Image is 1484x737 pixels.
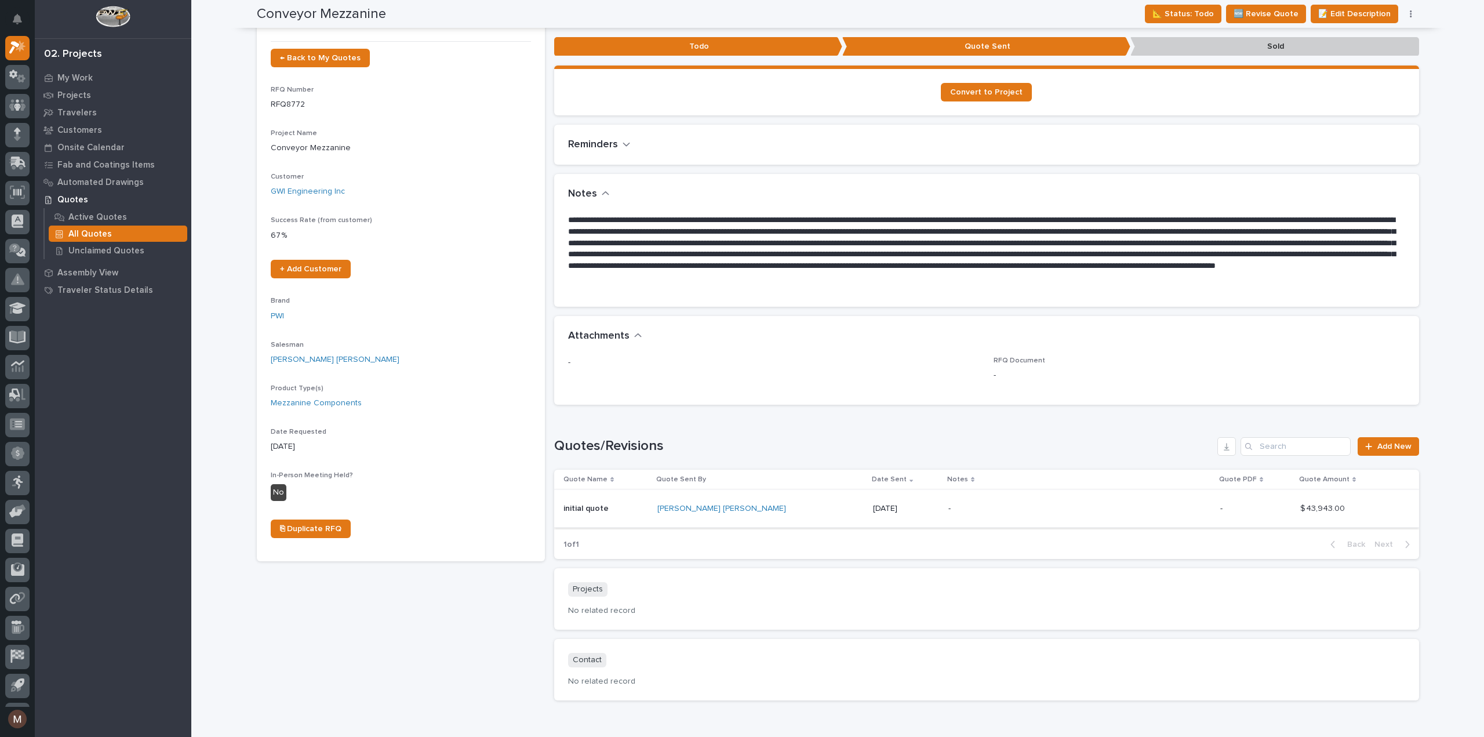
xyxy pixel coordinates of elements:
[5,707,30,731] button: users-avatar
[947,473,968,486] p: Notes
[1220,504,1291,514] p: -
[57,177,144,188] p: Automated Drawings
[271,49,370,67] a: ← Back to My Quotes
[1234,7,1298,21] span: 🆕 Revise Quote
[568,357,980,369] p: -
[657,504,786,514] a: [PERSON_NAME] [PERSON_NAME]
[35,139,191,156] a: Onsite Calendar
[280,54,361,62] span: ← Back to My Quotes
[1226,5,1306,23] button: 🆕 Revise Quote
[271,342,304,348] span: Salesman
[568,139,618,151] h2: Reminders
[1241,437,1351,456] input: Search
[271,173,304,180] span: Customer
[656,473,706,486] p: Quote Sent By
[5,7,30,31] button: Notifications
[1219,473,1257,486] p: Quote PDF
[35,121,191,139] a: Customers
[271,217,372,224] span: Success Rate (from customer)
[280,525,341,533] span: ⎘ Duplicate RFQ
[554,438,1213,455] h1: Quotes/Revisions
[68,212,127,223] p: Active Quotes
[568,582,608,597] p: Projects
[14,14,30,32] div: Notifications
[57,268,118,278] p: Assembly View
[1377,442,1412,451] span: Add New
[568,188,597,201] h2: Notes
[68,246,144,256] p: Unclaimed Quotes
[554,531,588,559] p: 1 of 1
[271,186,345,198] a: GWI Engineering Inc
[554,37,842,56] p: Todo
[563,473,608,486] p: Quote Name
[1374,539,1400,550] span: Next
[1358,437,1418,456] a: Add New
[271,520,351,538] a: ⎘ Duplicate RFQ
[271,230,531,242] p: 67 %
[568,330,630,343] h2: Attachments
[57,108,97,118] p: Travelers
[271,484,286,501] div: No
[1145,5,1221,23] button: 📐 Status: Todo
[271,130,317,137] span: Project Name
[568,330,642,343] button: Attachments
[563,502,611,514] p: initial quote
[35,104,191,121] a: Travelers
[44,48,102,61] div: 02. Projects
[271,99,531,111] p: RFQ8772
[941,83,1032,101] a: Convert to Project
[568,677,1405,687] p: No related record
[68,229,112,239] p: All Quotes
[271,354,399,366] a: [PERSON_NAME] [PERSON_NAME]
[1340,539,1365,550] span: Back
[842,37,1130,56] p: Quote Sent
[35,281,191,299] a: Traveler Status Details
[994,357,1045,364] span: RFQ Document
[57,143,125,153] p: Onsite Calendar
[948,504,1151,514] p: -
[1370,539,1419,550] button: Next
[57,285,153,296] p: Traveler Status Details
[873,504,939,514] p: [DATE]
[271,86,314,93] span: RFQ Number
[45,209,191,225] a: Active Quotes
[257,6,386,23] h2: Conveyor Mezzanine
[568,606,1405,616] p: No related record
[35,69,191,86] a: My Work
[45,226,191,242] a: All Quotes
[950,88,1023,96] span: Convert to Project
[35,156,191,173] a: Fab and Coatings Items
[568,188,610,201] button: Notes
[271,472,353,479] span: In-Person Meeting Held?
[271,385,323,392] span: Product Type(s)
[96,6,130,27] img: Workspace Logo
[1311,5,1398,23] button: 📝 Edit Description
[568,653,606,667] p: Contact
[568,139,631,151] button: Reminders
[1299,473,1350,486] p: Quote Amount
[1321,539,1370,550] button: Back
[1300,502,1347,514] p: $ 43,943.00
[1152,7,1214,21] span: 📐 Status: Todo
[271,310,284,322] a: PWI
[57,160,155,170] p: Fab and Coatings Items
[280,265,341,273] span: + Add Customer
[271,260,351,278] a: + Add Customer
[271,429,326,435] span: Date Requested
[57,90,91,101] p: Projects
[872,473,907,486] p: Date Sent
[35,86,191,104] a: Projects
[1318,7,1391,21] span: 📝 Edit Description
[57,195,88,205] p: Quotes
[57,73,93,83] p: My Work
[35,264,191,281] a: Assembly View
[35,191,191,208] a: Quotes
[57,125,102,136] p: Customers
[554,490,1419,528] tr: initial quoteinitial quote [PERSON_NAME] [PERSON_NAME] [DATE]--$ 43,943.00$ 43,943.00
[1130,37,1418,56] p: Sold
[271,297,290,304] span: Brand
[271,142,531,154] p: Conveyor Mezzanine
[994,369,1405,382] p: -
[271,441,531,453] p: [DATE]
